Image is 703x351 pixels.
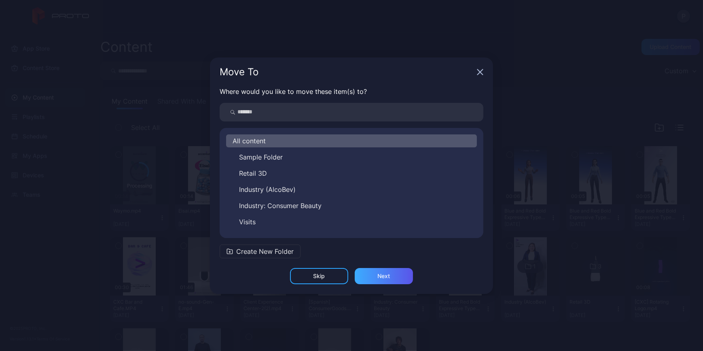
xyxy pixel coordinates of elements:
[220,245,301,258] button: Create New Folder
[313,273,325,279] div: Skip
[233,136,266,146] span: All content
[239,168,267,178] span: Retail 3D
[239,217,256,227] span: Visits
[220,67,474,77] div: Move To
[239,201,322,211] span: Industry: Consumer Beauty
[239,185,296,194] span: Industry (AlcoBev)
[220,87,483,96] p: Where would you like to move these item(s) to?
[355,268,413,284] button: Next
[290,268,348,284] button: Skip
[226,151,477,164] button: Sample Folder
[226,199,477,212] button: Industry: Consumer Beauty
[239,152,283,162] span: Sample Folder
[226,215,477,228] button: Visits
[236,247,294,256] span: Create New Folder
[226,167,477,180] button: Retail 3D
[226,183,477,196] button: Industry (AlcoBev)
[378,273,390,279] div: Next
